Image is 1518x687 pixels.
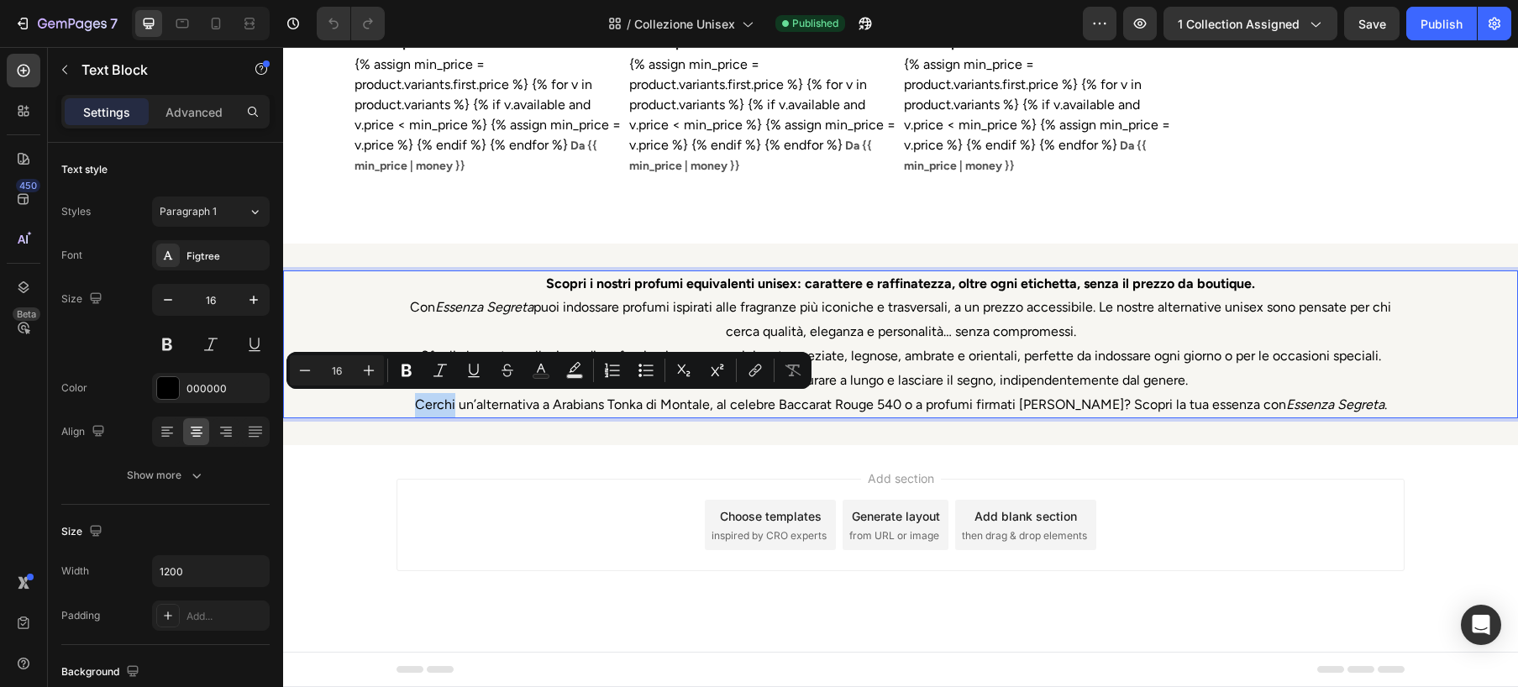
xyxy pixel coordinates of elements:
[83,103,130,121] p: Settings
[61,288,106,311] div: Size
[346,92,589,126] strong: Da {{ min_price | money }}
[61,204,91,219] div: Styles
[569,460,657,478] div: Generate layout
[127,467,205,484] div: Show more
[1406,7,1477,40] button: Publish
[186,381,265,396] div: 000000
[621,92,864,126] strong: Da {{ min_price | money }}
[61,248,82,263] div: Font
[61,521,106,543] div: Size
[578,422,658,440] span: Add section
[792,16,838,31] span: Published
[1461,605,1501,645] div: Open Intercom Messenger
[81,60,224,80] p: Text Block
[1344,7,1400,40] button: Save
[152,252,250,268] i: Essenza Segreta
[286,352,812,389] div: Editor contextual toolbar
[165,103,223,121] p: Advanced
[61,460,270,490] button: Show more
[61,380,87,396] div: Color
[115,346,1120,370] p: Cerchi un’alternativa a Arabians Tonka di Montale, al celebre Baccarat Rouge 540 o a profumi firm...
[152,197,270,227] button: Paragraph 1
[13,307,40,321] div: Beta
[1178,15,1300,33] span: 1 collection assigned
[621,8,889,128] div: {% assign min_price = product.variants.first.price %} {% for v in product.variants %} {% if v.ava...
[1421,15,1463,33] div: Publish
[110,13,118,34] p: 7
[1003,349,1101,365] i: Essenza Segreta
[1163,7,1337,40] button: 1 collection assigned
[16,179,40,192] div: 450
[428,481,544,496] span: inspired by CRO experts
[186,249,265,264] div: Figtree
[61,162,108,177] div: Text style
[634,15,735,33] span: Collezione Unisex
[1358,17,1386,31] span: Save
[61,564,89,579] div: Width
[153,556,269,586] input: Auto
[263,228,972,244] strong: Scopri i nostri profumi equivalenti unisex: carattere e raffinatezza, oltre ogni etichetta, senza...
[61,661,143,684] div: Background
[437,460,538,478] div: Choose templates
[283,47,1518,687] iframe: Design area
[115,297,1120,346] p: Sfoglia la nostra collezione di profumi unisex economici: note speziate, legnose, ambrate e orien...
[627,15,631,33] span: /
[113,223,1121,372] div: Rich Text Editor. Editing area: main
[679,481,804,496] span: then drag & drop elements
[115,225,1120,297] p: Con puoi indossare profumi ispirati alle fragranze più iconiche e trasversali, a un prezzo access...
[566,481,656,496] span: from URL or image
[186,609,265,624] div: Add...
[7,7,125,40] button: 7
[61,608,100,623] div: Padding
[160,204,217,219] span: Paragraph 1
[61,421,108,443] div: Align
[691,460,794,478] div: Add blank section
[317,7,385,40] div: Undo/Redo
